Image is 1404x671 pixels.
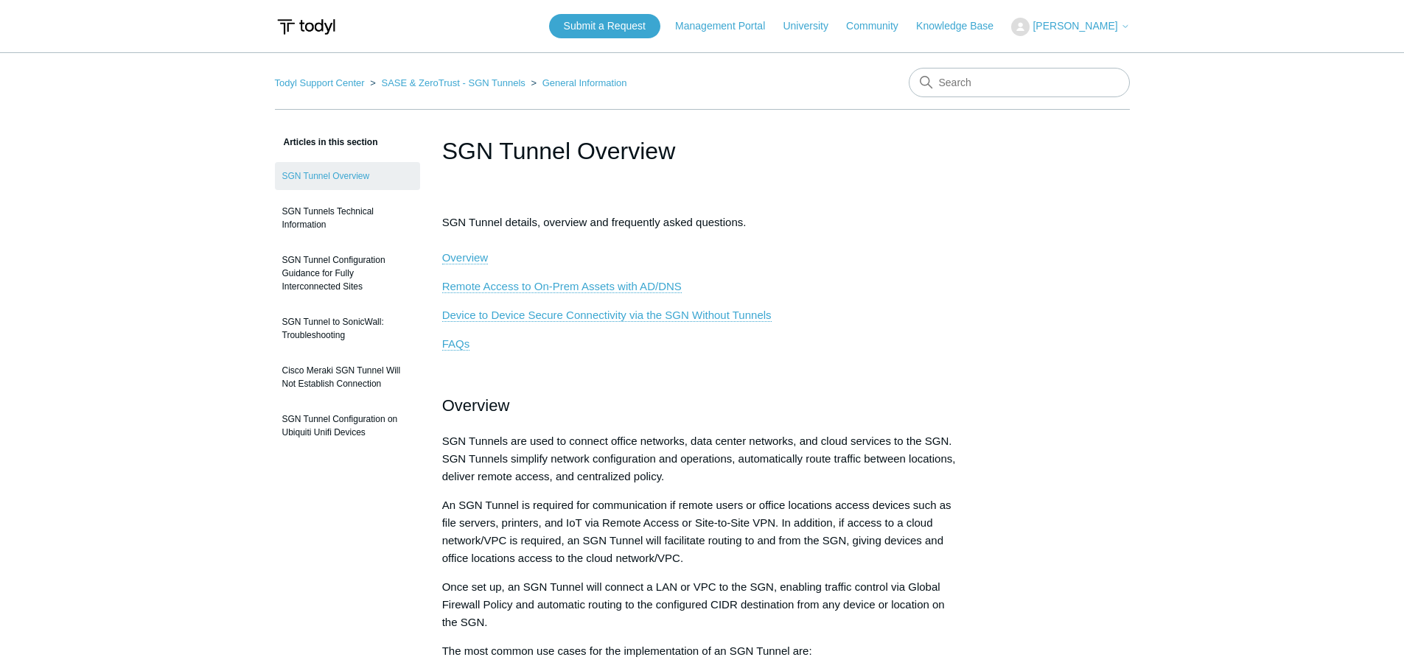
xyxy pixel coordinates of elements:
[783,18,842,34] a: University
[1011,18,1129,36] button: [PERSON_NAME]
[275,77,365,88] a: Todyl Support Center
[675,18,780,34] a: Management Portal
[275,356,420,398] a: Cisco Meraki SGN Tunnel Will Not Establish Connection
[442,580,945,628] span: Once set up, an SGN Tunnel will connect a LAN or VPC to the SGN, enabling traffic control via Glo...
[542,77,627,88] a: General Information
[442,644,812,657] span: The most common use cases for the implementation of an SGN Tunnel are:
[1033,20,1117,32] span: [PERSON_NAME]
[916,18,1008,34] a: Knowledge Base
[528,77,626,88] li: General Information
[442,216,747,264] span: SGN Tunnel details, overview and frequently asked questions.
[442,251,489,264] a: Overview
[275,197,420,239] a: SGN Tunnels Technical Information
[909,68,1130,97] input: Search
[275,137,378,147] span: Articles in this section
[275,246,420,301] a: SGN Tunnel Configuration Guidance for Fully Interconnected Sites
[442,435,956,482] span: SGN Tunnels are used to connect office networks, data center networks, and cloud services to the ...
[442,337,470,351] a: FAQs
[381,77,525,88] a: SASE & ZeroTrust - SGN Tunnels
[549,14,660,38] a: Submit a Request
[442,309,772,322] a: Device to Device Secure Connectivity via the SGN Without Tunnels
[442,280,682,293] a: Remote Access to On-Prem Assets with AD/DNS
[275,308,420,349] a: SGN Tunnel to SonicWall: Troubleshooting
[275,405,420,446] a: SGN Tunnel Configuration on Ubiquiti Unifi Devices
[442,396,510,415] span: Overview
[367,77,528,88] li: SASE & ZeroTrust - SGN Tunnels
[275,77,368,88] li: Todyl Support Center
[442,337,470,350] span: FAQs
[275,162,420,190] a: SGN Tunnel Overview
[846,18,913,34] a: Community
[275,13,338,41] img: Todyl Support Center Help Center home page
[442,133,963,169] h1: SGN Tunnel Overview
[442,499,951,564] span: An SGN Tunnel is required for communication if remote users or office locations access devices su...
[442,280,682,292] span: Remote Access to On-Prem Assets with AD/DNS
[442,309,772,321] span: Device to Device Secure Connectivity via the SGN Without Tunnels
